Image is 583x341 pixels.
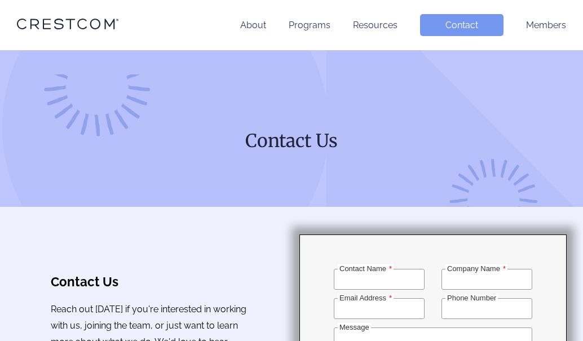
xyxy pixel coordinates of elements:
a: Resources [353,20,397,30]
a: Contact [420,14,503,36]
a: Members [526,20,566,30]
label: Company Name [445,264,507,273]
label: Email Address [338,294,394,302]
label: Message [338,323,371,331]
h3: Contact Us [51,274,249,289]
h1: Contact Us [76,129,507,153]
a: Programs [289,20,330,30]
a: About [240,20,266,30]
label: Phone Number [445,294,498,302]
label: Contact Name [338,264,394,273]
